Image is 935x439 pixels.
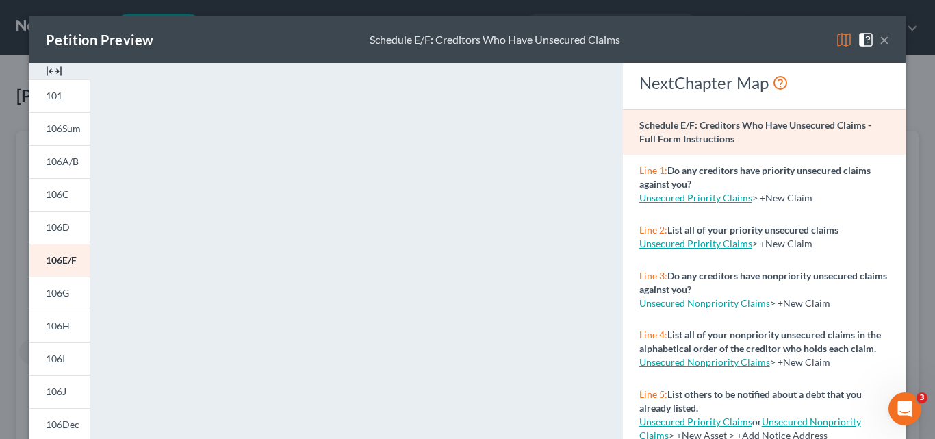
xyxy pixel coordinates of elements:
a: Unsecured Priority Claims [639,238,752,249]
a: Unsecured Priority Claims [639,192,752,203]
a: 106D [29,211,90,244]
div: Schedule E/F: Creditors Who Have Unsecured Claims [370,32,620,48]
strong: Do any creditors have nonpriority unsecured claims against you? [639,270,887,295]
a: Unsecured Priority Claims [639,416,752,427]
a: 106C [29,178,90,211]
span: 106Dec [46,418,79,430]
div: NextChapter Map [639,72,889,94]
span: Line 2: [639,224,667,236]
span: Line 3: [639,270,667,281]
iframe: Intercom live chat [888,392,921,425]
strong: List all of your nonpriority unsecured claims in the alphabetical order of the creditor who holds... [639,329,881,354]
span: 3 [917,392,927,403]
a: 106Sum [29,112,90,145]
a: 106H [29,310,90,342]
img: expand-e0f6d898513216a626fdd78e52531dac95497ffd26381d4c15ee2fc46db09dca.svg [46,63,62,79]
strong: List all of your priority unsecured claims [667,224,838,236]
span: or [639,416,762,427]
a: 106E/F [29,244,90,277]
span: > +New Claim [752,238,812,249]
a: Unsecured Nonpriority Claims [639,356,770,368]
a: 106G [29,277,90,310]
span: Line 1: [639,164,667,176]
span: 106C [46,188,69,200]
span: Line 5: [639,388,667,400]
img: map-eea8200ae884c6f1103ae1953ef3d486a96c86aabb227e865a55264e3737af1f.svg [836,32,852,48]
strong: List others to be notified about a debt that you already listed. [639,388,862,414]
span: Line 4: [639,329,667,340]
span: 106I [46,353,65,364]
span: 106J [46,386,66,397]
strong: Do any creditors have priority unsecured claims against you? [639,164,871,190]
span: 106D [46,221,70,233]
span: > +New Claim [770,356,830,368]
a: 106A/B [29,145,90,178]
a: 101 [29,79,90,112]
div: Petition Preview [46,30,153,49]
img: help-close-5ba153eb36485ed6c1ea00a893f15db1cb9b99d6cae46e1a8edb6c62d00a1a76.svg [858,32,874,48]
span: 106Sum [46,123,81,134]
a: Unsecured Nonpriority Claims [639,297,770,309]
span: > +New Claim [752,192,812,203]
span: 101 [46,90,62,101]
span: 106H [46,320,70,331]
a: 106J [29,375,90,408]
span: 106E/F [46,254,77,266]
span: > +New Claim [770,297,830,309]
a: 106I [29,342,90,375]
span: 106A/B [46,155,79,167]
strong: Schedule E/F: Creditors Who Have Unsecured Claims - Full Form Instructions [639,119,871,145]
button: × [880,32,889,48]
span: 106G [46,287,69,299]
